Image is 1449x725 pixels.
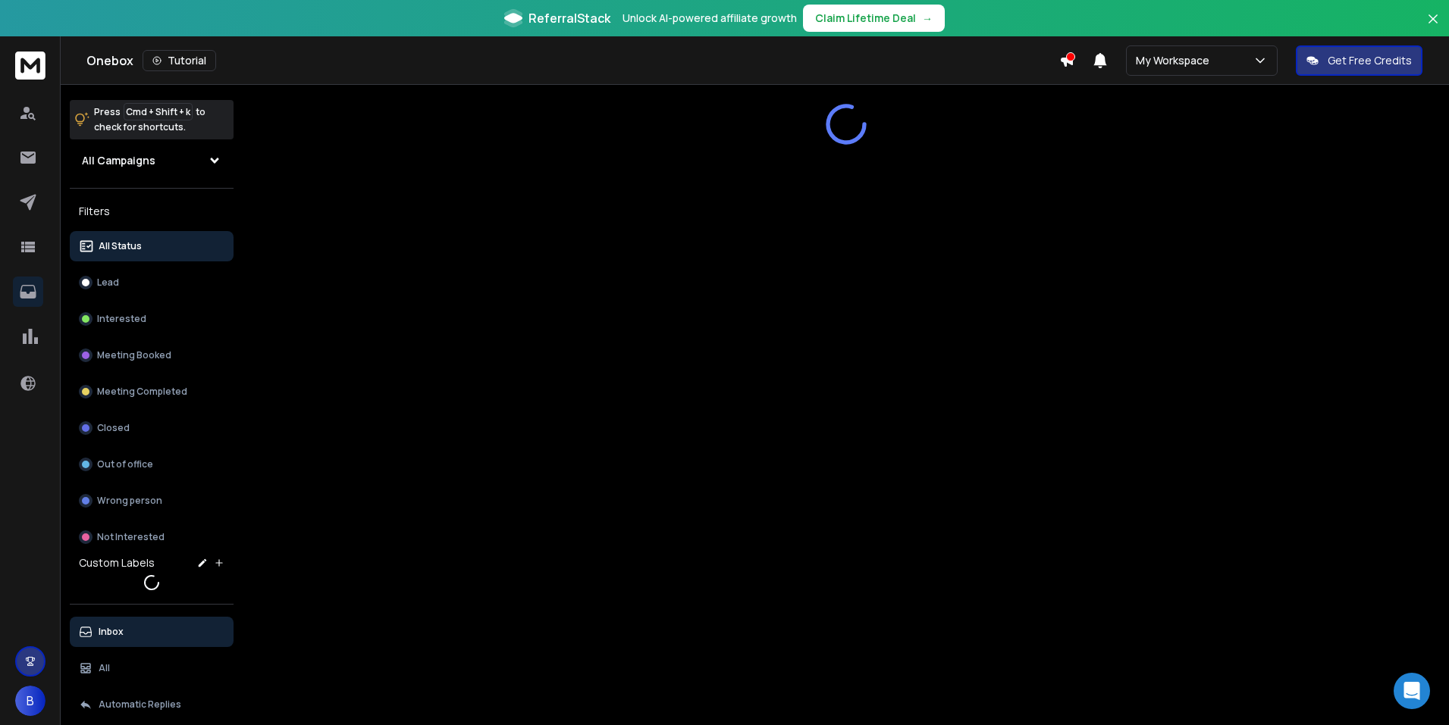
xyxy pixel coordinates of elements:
[70,689,234,720] button: Automatic Replies
[70,340,234,370] button: Meeting Booked
[97,386,187,398] p: Meeting Completed
[70,449,234,480] button: Out of office
[70,617,234,647] button: Inbox
[94,105,205,135] p: Press to check for shortcuts.
[86,50,1059,71] div: Onebox
[97,313,146,325] p: Interested
[124,103,193,120] span: Cmd + Shift + k
[99,240,142,252] p: All Status
[97,495,162,507] p: Wrong person
[1423,9,1443,45] button: Close banner
[15,686,45,716] button: B
[99,626,124,638] p: Inbox
[143,50,216,71] button: Tutorial
[97,349,171,361] p: Meeting Booked
[70,486,234,516] button: Wrong person
[922,11,933,26] span: →
[70,522,234,552] button: Not Interested
[99,662,110,674] p: All
[528,9,610,27] span: ReferralStack
[70,267,234,298] button: Lead
[70,231,234,261] button: All Status
[97,531,165,543] p: Not Interested
[1296,45,1422,76] button: Get Free Credits
[70,653,234,683] button: All
[70,304,234,334] button: Interested
[70,377,234,407] button: Meeting Completed
[1394,673,1430,709] div: Open Intercom Messenger
[70,413,234,443] button: Closed
[1136,53,1215,68] p: My Workspace
[70,201,234,222] h3: Filters
[97,277,119,289] p: Lead
[803,5,945,32] button: Claim Lifetime Deal→
[97,458,153,470] p: Out of office
[99,698,181,711] p: Automatic Replies
[79,555,155,570] h3: Custom Labels
[82,153,155,168] h1: All Campaigns
[1328,53,1412,68] p: Get Free Credits
[70,145,234,176] button: All Campaigns
[623,11,797,26] p: Unlock AI-powered affiliate growth
[97,422,130,434] p: Closed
